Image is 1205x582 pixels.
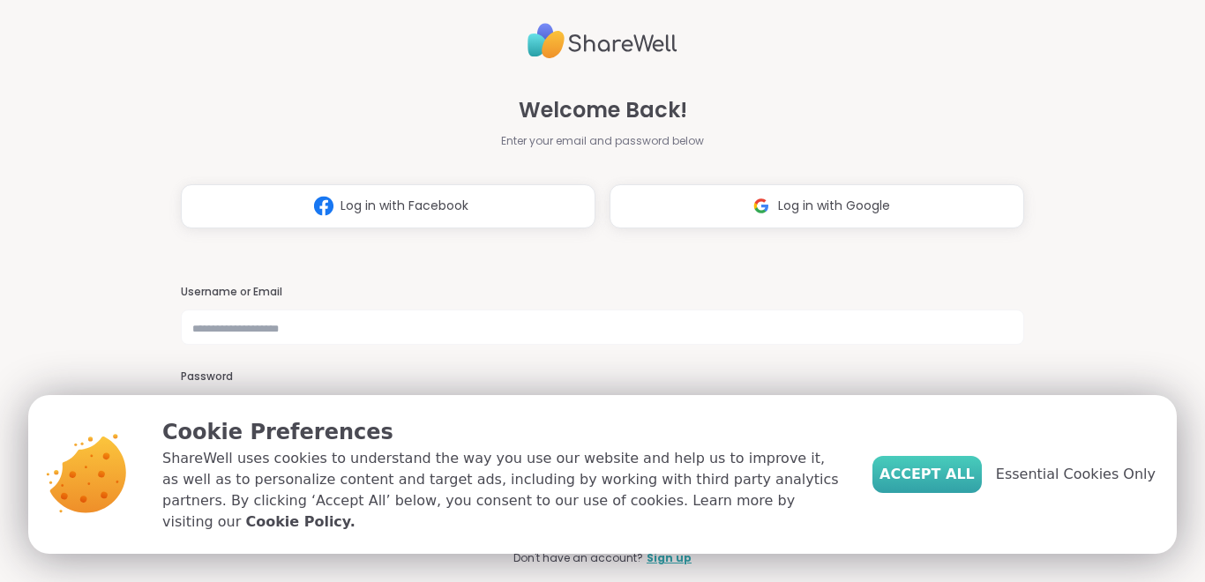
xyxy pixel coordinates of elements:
[341,197,468,215] span: Log in with Facebook
[181,285,1024,300] h3: Username or Email
[610,184,1024,228] button: Log in with Google
[879,464,975,485] span: Accept All
[307,190,341,222] img: ShareWell Logomark
[519,94,687,126] span: Welcome Back!
[745,190,778,222] img: ShareWell Logomark
[647,550,692,566] a: Sign up
[162,448,844,533] p: ShareWell uses cookies to understand the way you use our website and help us to improve it, as we...
[162,416,844,448] p: Cookie Preferences
[513,550,643,566] span: Don't have an account?
[996,464,1156,485] span: Essential Cookies Only
[872,456,982,493] button: Accept All
[181,184,595,228] button: Log in with Facebook
[528,16,677,66] img: ShareWell Logo
[181,369,1024,384] h3: Password
[501,133,704,149] span: Enter your email and password below
[778,197,890,215] span: Log in with Google
[245,511,355,533] a: Cookie Policy.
